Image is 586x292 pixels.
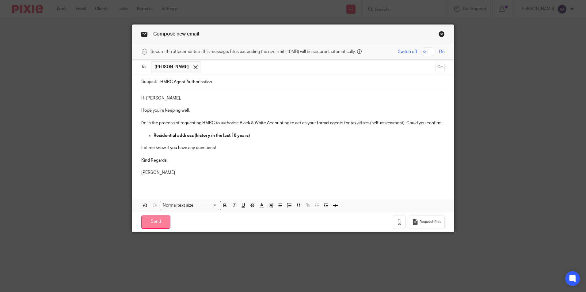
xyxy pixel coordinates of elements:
input: Send [141,215,170,229]
a: Close this dialog window [439,31,445,39]
p: Hope you're keeping well. [141,107,445,114]
button: Request files [409,215,444,229]
p: Let me know if you have any questions! [141,145,445,151]
span: Request files [420,219,441,224]
label: To: [141,64,148,70]
strong: Residential address (history in the last 10 years) [154,133,250,138]
label: Subject: [141,79,157,85]
span: On [439,49,445,55]
p: Hi [PERSON_NAME], [141,95,445,101]
span: Normal text size [161,202,195,209]
div: Search for option [160,201,221,210]
input: Search for option [195,202,217,209]
p: [PERSON_NAME] [141,170,445,176]
span: [PERSON_NAME] [154,64,189,70]
span: Switch off [398,49,417,55]
button: Cc [436,63,445,72]
span: Compose new email [153,32,199,36]
p: Kind Regards, [141,157,445,163]
p: I'm in the process of requesting HMRC to authorise Black & White Accounting to act as your formal... [141,120,445,126]
span: Secure the attachments in this message. Files exceeding the size limit (10MB) will be secured aut... [150,49,356,55]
